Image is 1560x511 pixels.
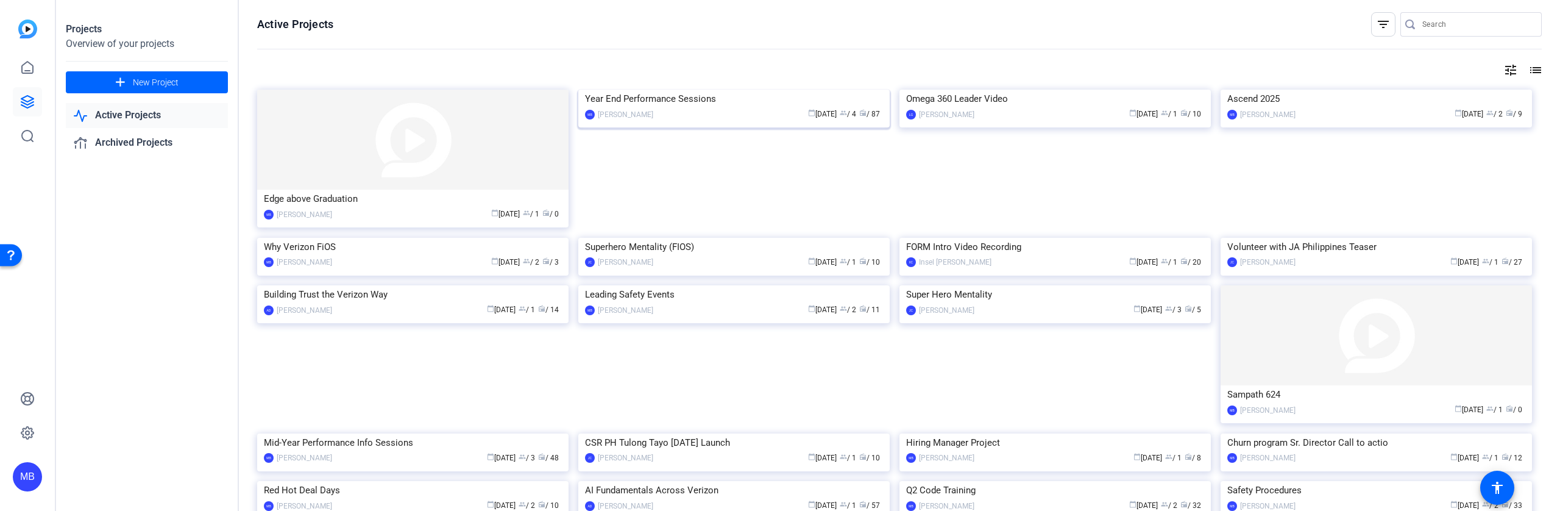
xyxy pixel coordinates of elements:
span: / 12 [1501,454,1522,462]
div: Sampath 624 [1227,385,1525,404]
span: / 1 [1486,406,1503,414]
div: MB [585,306,595,315]
span: / 1 [840,501,856,510]
div: Year End Performance Sessions [585,90,883,108]
input: Search [1422,17,1532,32]
span: / 57 [859,501,880,510]
h1: Active Projects [257,17,333,32]
div: MB [906,501,916,511]
span: calendar_today [808,257,815,265]
span: / 2 [1482,501,1498,510]
span: radio [542,257,550,265]
span: / 11 [859,306,880,314]
div: MB [264,501,274,511]
span: / 9 [1506,110,1522,118]
span: / 14 [538,306,559,314]
span: / 3 [1165,306,1182,314]
span: radio [859,257,867,265]
span: / 27 [1501,258,1522,266]
span: radio [859,305,867,312]
span: [DATE] [1133,454,1162,462]
span: / 2 [840,306,856,314]
span: calendar_today [1455,405,1462,412]
div: [PERSON_NAME] [277,304,332,316]
div: [PERSON_NAME] [1240,452,1296,464]
div: MB [906,453,916,463]
div: MB [1227,406,1237,415]
span: radio [1506,405,1513,412]
span: [DATE] [1455,110,1483,118]
span: calendar_today [1133,453,1141,460]
div: [PERSON_NAME] [1240,404,1296,416]
span: [DATE] [491,258,520,266]
span: radio [1501,453,1509,460]
div: Superhero Mentality (FIOS) [585,238,883,256]
span: group [1161,501,1168,508]
span: / 1 [1482,258,1498,266]
div: [PERSON_NAME] [598,109,653,121]
span: [DATE] [808,110,837,118]
span: / 1 [1482,454,1498,462]
span: radio [542,209,550,216]
div: MB [264,257,274,267]
button: New Project [66,71,228,93]
span: calendar_today [1450,501,1458,508]
div: Red Hot Deal Days [264,481,562,499]
div: Mid-Year Performance Info Sessions [264,434,562,452]
div: Safety Procedures [1227,481,1525,499]
span: / 2 [523,258,539,266]
span: group [1165,305,1172,312]
div: MB [1227,110,1237,120]
span: [DATE] [487,501,516,510]
span: calendar_today [491,209,498,216]
span: [DATE] [491,210,520,218]
span: calendar_today [1129,257,1136,265]
mat-icon: tune [1503,63,1518,77]
a: Archived Projects [66,130,228,155]
span: [DATE] [808,501,837,510]
span: calendar_today [1450,257,1458,265]
div: [PERSON_NAME] [919,452,974,464]
span: calendar_today [1133,305,1141,312]
span: / 3 [542,258,559,266]
span: radio [538,305,545,312]
span: [DATE] [1450,454,1479,462]
span: radio [1180,109,1188,116]
mat-icon: list [1527,63,1542,77]
div: [PERSON_NAME] [598,304,653,316]
span: calendar_today [808,453,815,460]
span: calendar_today [487,453,494,460]
div: Omega 360 Leader Video [906,90,1204,108]
div: AD [264,306,274,315]
span: radio [1506,109,1513,116]
mat-icon: filter_list [1376,17,1391,32]
span: / 10 [538,501,559,510]
div: Ascend 2025 [1227,90,1525,108]
img: blue-gradient.svg [18,20,37,38]
div: CSR PH Tulong Tayo [DATE] Launch [585,434,883,452]
div: FORM Intro Video Recording [906,238,1204,256]
div: IIC [906,257,916,267]
span: group [1161,109,1168,116]
span: calendar_today [808,109,815,116]
div: AD [585,501,595,511]
div: Volunteer with JA Philippines Teaser [1227,238,1525,256]
div: JC [906,306,916,315]
div: LG [906,110,916,120]
span: / 2 [519,501,535,510]
span: / 3 [519,454,535,462]
div: [PERSON_NAME] [919,304,974,316]
span: / 1 [840,258,856,266]
div: [PERSON_NAME] [277,256,332,268]
span: radio [1180,501,1188,508]
span: radio [1501,257,1509,265]
span: / 2 [1486,110,1503,118]
span: / 10 [1180,110,1201,118]
span: radio [1180,257,1188,265]
span: [DATE] [808,258,837,266]
div: Projects [66,22,228,37]
span: group [840,305,847,312]
div: Insel [PERSON_NAME] [919,256,991,268]
div: MB [264,453,274,463]
span: / 1 [1161,110,1177,118]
